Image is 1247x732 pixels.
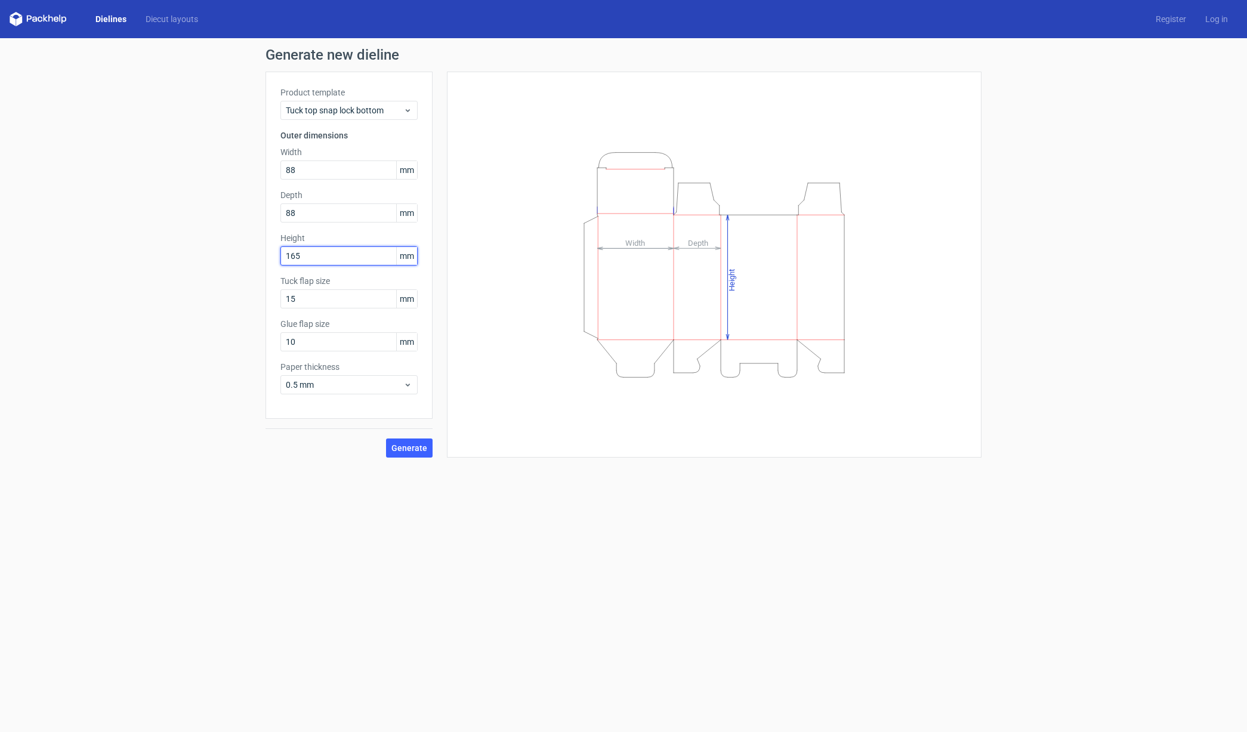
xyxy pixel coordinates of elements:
[396,290,417,308] span: mm
[625,238,645,247] tspan: Width
[727,268,736,291] tspan: Height
[280,275,418,287] label: Tuck flap size
[280,361,418,373] label: Paper thickness
[280,232,418,244] label: Height
[1196,13,1237,25] a: Log in
[266,48,981,62] h1: Generate new dieline
[286,104,403,116] span: Tuck top snap lock bottom
[396,204,417,222] span: mm
[280,146,418,158] label: Width
[396,247,417,265] span: mm
[1146,13,1196,25] a: Register
[86,13,136,25] a: Dielines
[391,444,427,452] span: Generate
[136,13,208,25] a: Diecut layouts
[688,238,708,247] tspan: Depth
[280,318,418,330] label: Glue flap size
[386,438,433,458] button: Generate
[396,333,417,351] span: mm
[396,161,417,179] span: mm
[280,189,418,201] label: Depth
[280,87,418,98] label: Product template
[280,129,418,141] h3: Outer dimensions
[286,379,403,391] span: 0.5 mm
